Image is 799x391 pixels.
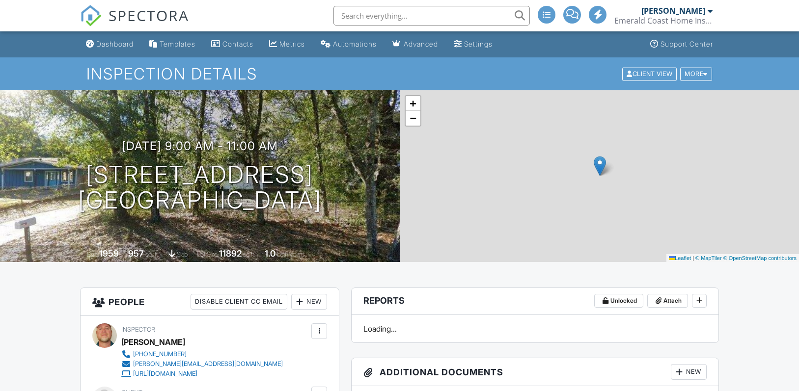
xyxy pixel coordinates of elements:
[279,40,305,48] div: Metrics
[207,35,257,53] a: Contacts
[692,255,694,261] span: |
[197,251,218,258] span: Lot Size
[680,67,712,80] div: More
[109,5,189,26] span: SPECTORA
[661,40,713,48] div: Support Center
[128,248,144,259] div: 957
[121,369,283,379] a: [URL][DOMAIN_NAME]
[621,70,679,77] a: Client View
[333,6,530,26] input: Search everything...
[133,370,197,378] div: [URL][DOMAIN_NAME]
[410,112,416,124] span: −
[265,35,309,53] a: Metrics
[723,255,797,261] a: © OpenStreetMap contributors
[352,358,718,386] h3: Additional Documents
[291,294,327,310] div: New
[333,40,377,48] div: Automations
[594,156,606,176] img: Marker
[646,35,717,53] a: Support Center
[121,326,155,333] span: Inspector
[87,251,98,258] span: Built
[669,255,691,261] a: Leaflet
[671,364,707,380] div: New
[145,251,159,258] span: sq. ft.
[317,35,381,53] a: Automations (Advanced)
[81,288,339,316] h3: People
[450,35,496,53] a: Settings
[277,251,305,258] span: bathrooms
[78,162,322,214] h1: [STREET_ADDRESS] [GEOGRAPHIC_DATA]
[622,67,677,80] div: Client View
[177,251,188,258] span: slab
[406,111,420,126] a: Zoom out
[122,139,278,153] h3: [DATE] 9:00 am - 11:00 am
[404,40,438,48] div: Advanced
[133,360,283,368] div: [PERSON_NAME][EMAIL_ADDRESS][DOMAIN_NAME]
[80,13,189,34] a: SPECTORA
[191,294,287,310] div: Disable Client CC Email
[160,40,195,48] div: Templates
[96,40,134,48] div: Dashboard
[121,349,283,359] a: [PHONE_NUMBER]
[641,6,705,16] div: [PERSON_NAME]
[219,248,242,259] div: 11892
[82,35,138,53] a: Dashboard
[464,40,493,48] div: Settings
[388,35,442,53] a: Advanced
[222,40,253,48] div: Contacts
[99,248,119,259] div: 1959
[121,359,283,369] a: [PERSON_NAME][EMAIL_ADDRESS][DOMAIN_NAME]
[614,16,713,26] div: Emerald Coast Home Inspectors llc
[145,35,199,53] a: Templates
[695,255,722,261] a: © MapTiler
[86,65,713,82] h1: Inspection Details
[243,251,255,258] span: sq.ft.
[265,248,276,259] div: 1.0
[121,335,185,349] div: [PERSON_NAME]
[80,5,102,26] img: The Best Home Inspection Software - Spectora
[406,96,420,111] a: Zoom in
[410,97,416,109] span: +
[133,350,187,358] div: [PHONE_NUMBER]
